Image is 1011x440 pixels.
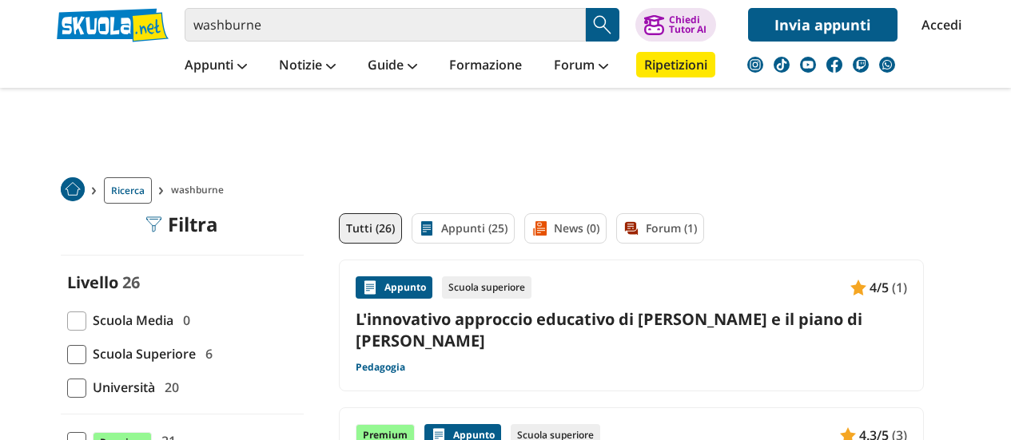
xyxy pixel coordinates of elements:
span: 20 [158,377,179,398]
img: Forum filtro contenuto [623,220,639,236]
div: Scuola superiore [442,276,531,299]
button: Search Button [586,8,619,42]
div: Appunto [356,276,432,299]
img: Appunti filtro contenuto [419,220,435,236]
span: Scuola Superiore [86,343,196,364]
a: Forum (1) [616,213,704,244]
span: 0 [177,310,190,331]
span: Scuola Media [86,310,173,331]
img: Filtra filtri mobile [145,216,161,232]
img: Appunti contenuto [362,279,378,295]
span: 4/5 [870,277,889,298]
a: Invia appunti [748,8,898,42]
a: Home [61,177,85,204]
img: twitch [853,57,869,73]
a: Forum [550,52,612,81]
a: Appunti (25) [412,213,515,244]
div: Filtra [145,213,218,236]
img: WhatsApp [879,57,895,73]
span: washburne [171,177,230,204]
label: Livello [67,272,118,293]
img: instagram [747,57,763,73]
a: Notizie [275,52,340,81]
a: Accedi [921,8,955,42]
img: Cerca appunti, riassunti o versioni [591,13,615,37]
a: Ripetizioni [636,52,715,77]
button: ChiediTutor AI [635,8,716,42]
img: facebook [826,57,842,73]
span: (1) [892,277,907,298]
img: Home [61,177,85,201]
span: Università [86,377,155,398]
span: 26 [122,272,140,293]
a: Formazione [445,52,526,81]
div: Chiedi Tutor AI [669,15,707,34]
a: Guide [364,52,421,81]
a: L'innovativo approccio educativo di [PERSON_NAME] e il piano di [PERSON_NAME] [356,308,907,351]
a: Pedagogia [356,361,405,374]
a: Appunti [181,52,251,81]
a: Ricerca [104,177,152,204]
img: tiktok [774,57,790,73]
img: youtube [800,57,816,73]
img: Appunti contenuto [850,279,866,295]
span: 6 [199,343,213,364]
a: Tutti (26) [339,213,402,244]
input: Cerca appunti, riassunti o versioni [185,8,586,42]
